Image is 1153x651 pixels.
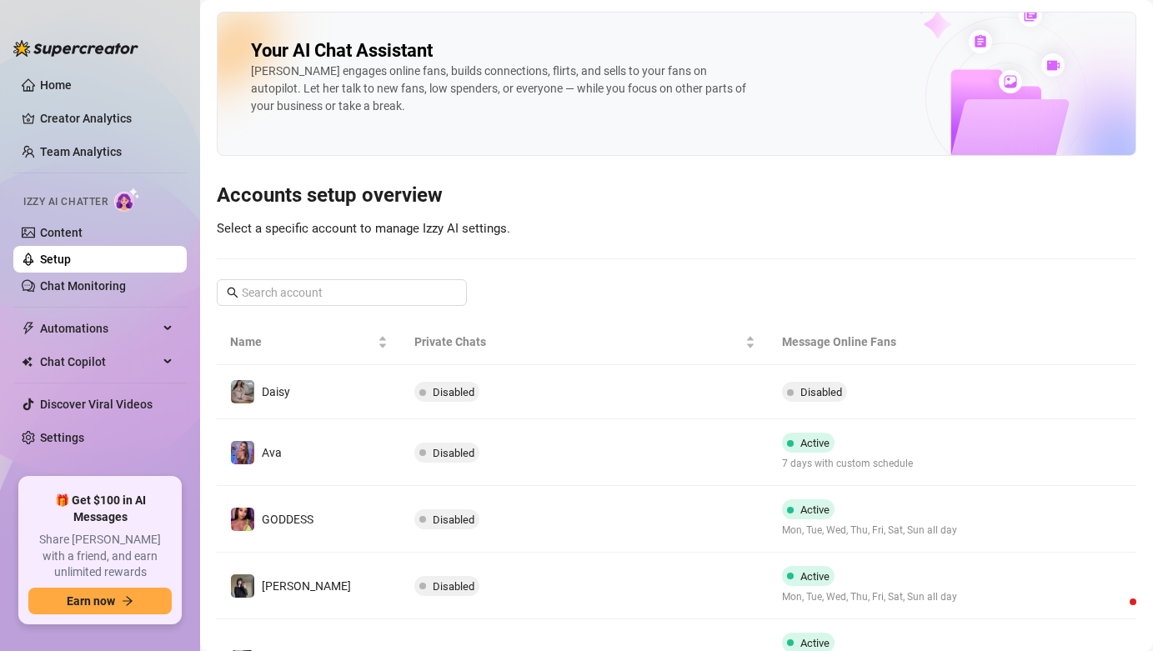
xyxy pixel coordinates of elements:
span: Disabled [800,386,842,398]
span: Mon, Tue, Wed, Thu, Fri, Sat, Sun all day [782,589,957,605]
span: 🎁 Get $100 in AI Messages [28,493,172,525]
img: Daisy [231,380,254,403]
span: 7 days with custom schedule [782,456,913,472]
a: Home [40,78,72,92]
a: Team Analytics [40,145,122,158]
span: Disabled [433,580,474,593]
span: Ava [262,446,282,459]
img: AI Chatter [114,188,140,212]
button: Earn nowarrow-right [28,588,172,614]
span: Active [800,637,830,649]
iframe: Intercom live chat [1096,594,1136,634]
span: Earn now [67,594,115,608]
img: GODDESS [231,508,254,531]
span: Private Chats [414,333,742,351]
span: arrow-right [122,595,133,607]
span: Mon, Tue, Wed, Thu, Fri, Sat, Sun all day [782,523,957,538]
img: Ava [231,441,254,464]
span: Daisy [262,385,290,398]
th: Private Chats [401,319,769,365]
span: Disabled [433,447,474,459]
span: Active [800,570,830,583]
span: GODDESS [262,513,313,526]
a: Chat Monitoring [40,279,126,293]
span: Active [800,437,830,449]
span: Share [PERSON_NAME] with a friend, and earn unlimited rewards [28,532,172,581]
a: Discover Viral Videos [40,398,153,411]
span: Automations [40,315,158,342]
a: Settings [40,431,84,444]
img: Chat Copilot [22,356,33,368]
img: logo-BBDzfeDw.svg [13,40,138,57]
h3: Accounts setup overview [217,183,1136,209]
span: Select a specific account to manage Izzy AI settings. [217,221,510,236]
input: Search account [242,283,444,302]
h2: Your AI Chat Assistant [251,39,433,63]
span: Izzy AI Chatter [23,194,108,210]
span: Name [230,333,374,351]
span: [PERSON_NAME] [262,579,351,593]
span: Disabled [433,513,474,526]
a: Content [40,226,83,239]
span: Disabled [433,386,474,398]
a: Creator Analytics [40,105,173,132]
span: thunderbolt [22,322,35,335]
span: Active [800,503,830,516]
span: search [227,287,238,298]
span: Chat Copilot [40,348,158,375]
img: Anna [231,574,254,598]
a: Setup [40,253,71,266]
th: Message Online Fans [769,319,1014,365]
th: Name [217,319,401,365]
div: [PERSON_NAME] engages online fans, builds connections, flirts, and sells to your fans on autopilo... [251,63,751,115]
